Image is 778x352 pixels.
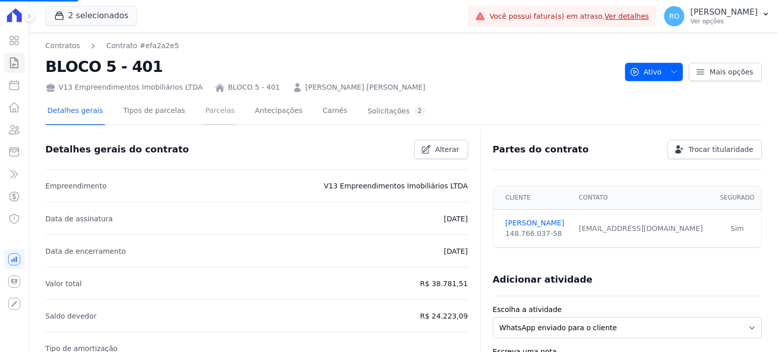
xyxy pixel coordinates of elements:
a: Ver detalhes [605,12,649,20]
span: Você possui fatura(s) em atraso. [489,11,649,22]
div: [EMAIL_ADDRESS][DOMAIN_NAME] [579,223,707,234]
a: [PERSON_NAME] [PERSON_NAME] [305,82,425,93]
span: RO [669,13,680,20]
a: Contrato #efa2a2e5 [106,41,179,51]
span: Mais opções [710,67,753,77]
nav: Breadcrumb [46,41,179,51]
a: [PERSON_NAME] [505,218,567,228]
p: V13 Empreendimentos Imobiliários LTDA [324,180,468,192]
p: Data de assinatura [46,213,113,225]
div: Solicitações [368,106,426,116]
nav: Breadcrumb [46,41,617,51]
button: RO [PERSON_NAME] Ver opções [656,2,778,30]
th: Contato [573,186,713,210]
p: Ver opções [690,17,758,25]
a: BLOCO 5 - 401 [228,82,280,93]
td: Sim [713,210,761,248]
h2: BLOCO 5 - 401 [46,55,617,78]
a: Parcelas [203,98,237,125]
p: Data de encerramento [46,245,126,257]
p: [PERSON_NAME] [690,7,758,17]
p: R$ 38.781,51 [420,278,468,290]
a: Mais opções [689,63,762,81]
span: Trocar titularidade [688,144,753,154]
span: Alterar [435,144,459,154]
a: Trocar titularidade [668,140,762,159]
p: Saldo devedor [46,310,97,322]
label: Escolha a atividade [493,304,762,315]
a: Carnês [321,98,349,125]
span: Ativo [630,63,662,81]
h3: Partes do contrato [493,143,589,155]
th: Cliente [493,186,573,210]
a: Solicitações2 [366,98,428,125]
button: 2 selecionados [46,6,137,25]
h3: Detalhes gerais do contrato [46,143,189,155]
a: Contratos [46,41,80,51]
th: Segurado [713,186,761,210]
button: Ativo [625,63,683,81]
p: R$ 24.223,09 [420,310,468,322]
div: 2 [414,106,426,116]
a: Tipos de parcelas [121,98,187,125]
a: Alterar [414,140,468,159]
p: Valor total [46,278,82,290]
p: Empreendimento [46,180,107,192]
a: Detalhes gerais [46,98,105,125]
a: Antecipações [253,98,304,125]
div: 148.766.037-58 [505,228,567,239]
h3: Adicionar atividade [493,273,593,286]
div: V13 Empreendimentos Imobiliários LTDA [46,82,203,93]
p: [DATE] [444,213,468,225]
p: [DATE] [444,245,468,257]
